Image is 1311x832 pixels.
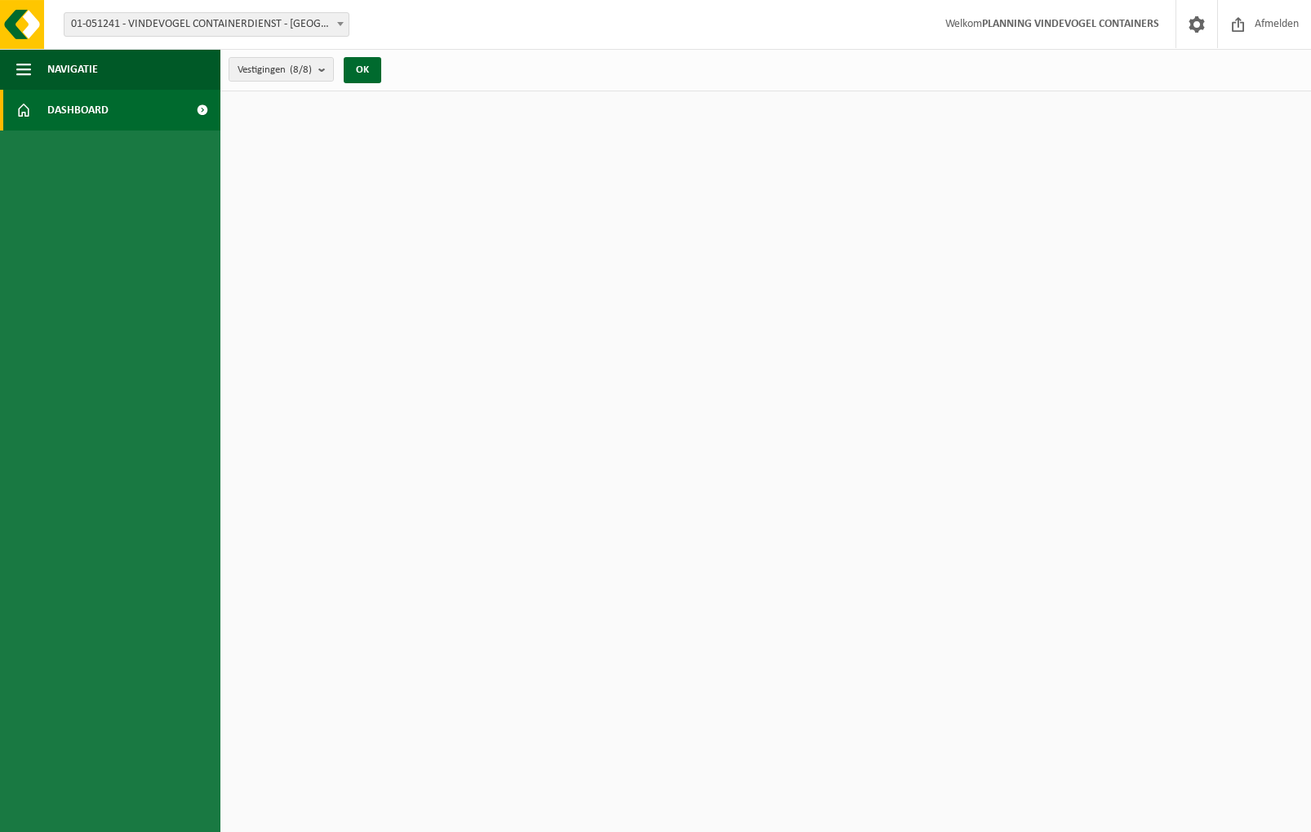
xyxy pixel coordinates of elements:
[344,57,381,83] button: OK
[47,90,109,131] span: Dashboard
[64,12,349,37] span: 01-051241 - VINDEVOGEL CONTAINERDIENST - OUDENAARDE - OUDENAARDE
[64,13,349,36] span: 01-051241 - VINDEVOGEL CONTAINERDIENST - OUDENAARDE - OUDENAARDE
[47,49,98,90] span: Navigatie
[238,58,312,82] span: Vestigingen
[982,18,1159,30] strong: PLANNING VINDEVOGEL CONTAINERS
[290,64,312,75] count: (8/8)
[229,57,334,82] button: Vestigingen(8/8)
